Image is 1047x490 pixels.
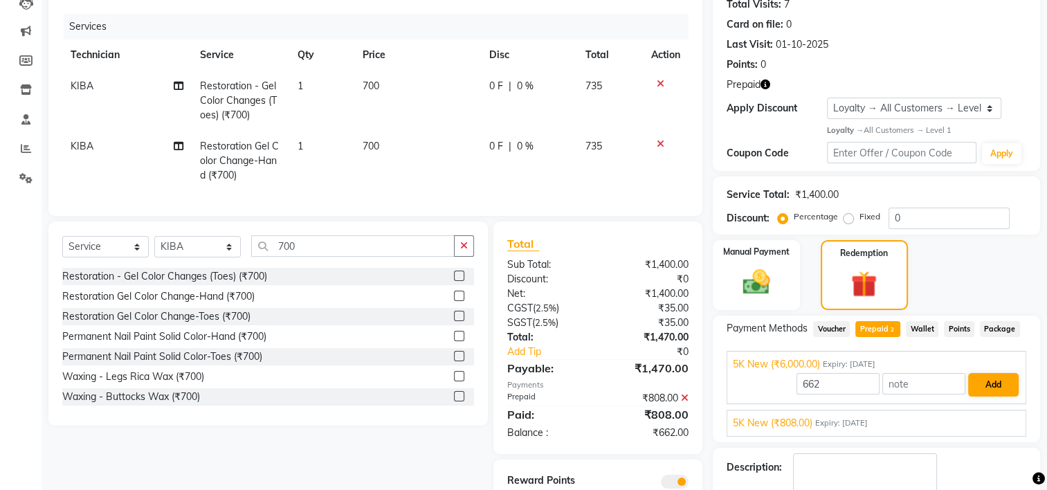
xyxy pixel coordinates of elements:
[982,143,1021,164] button: Apply
[507,302,533,314] span: CGST
[497,391,598,406] div: Prepaid
[598,330,699,345] div: ₹1,470.00
[497,473,598,489] div: Reward Points
[823,359,875,370] span: Expiry: [DATE]
[840,247,888,260] label: Redemption
[489,139,503,154] span: 0 F
[497,316,598,330] div: ( )
[517,79,534,93] span: 0 %
[481,39,578,71] th: Disc
[64,14,699,39] div: Services
[62,370,204,384] div: Waxing - Legs Rica Wax (₹700)
[62,309,251,324] div: Restoration Gel Color Change-Toes (₹700)
[536,302,556,314] span: 2.5%
[776,37,828,52] div: 01-10-2025
[882,373,965,394] input: note
[62,269,267,284] div: Restoration - Gel Color Changes (Toes) (₹700)
[827,125,1026,136] div: All Customers → Level 1
[598,406,699,423] div: ₹808.00
[855,321,900,337] span: Prepaid
[497,330,598,345] div: Total:
[733,357,820,372] span: 5K New (₹6,000.00)
[615,345,700,359] div: ₹0
[509,79,511,93] span: |
[497,301,598,316] div: ( )
[62,390,200,404] div: Waxing - Buttocks Wax (₹700)
[796,373,880,394] input: Amount
[497,426,598,440] div: Balance :
[727,211,770,226] div: Discount:
[598,360,699,376] div: ₹1,470.00
[489,79,503,93] span: 0 F
[727,57,758,72] div: Points:
[598,272,699,287] div: ₹0
[889,326,896,334] span: 2
[980,321,1020,337] span: Package
[497,272,598,287] div: Discount:
[585,80,602,92] span: 735
[598,287,699,301] div: ₹1,400.00
[734,266,779,298] img: _cash.svg
[251,235,455,257] input: Search or Scan
[517,139,534,154] span: 0 %
[509,139,511,154] span: |
[497,287,598,301] div: Net:
[859,210,880,223] label: Fixed
[827,142,976,163] input: Enter Offer / Coupon Code
[727,321,808,336] span: Payment Methods
[192,39,289,71] th: Service
[598,316,699,330] div: ₹35.00
[598,426,699,440] div: ₹662.00
[761,57,766,72] div: 0
[906,321,938,337] span: Wallet
[507,316,532,329] span: SGST
[598,301,699,316] div: ₹35.00
[507,237,539,251] span: Total
[794,210,838,223] label: Percentage
[497,257,598,272] div: Sub Total:
[727,188,790,202] div: Service Total:
[815,417,868,429] span: Expiry: [DATE]
[727,17,783,32] div: Card on file:
[585,140,602,152] span: 735
[827,125,864,135] strong: Loyalty →
[298,80,303,92] span: 1
[71,140,93,152] span: KIBA
[598,257,699,272] div: ₹1,400.00
[363,80,379,92] span: 700
[62,350,262,364] div: Permanent Nail Paint Solid Color-Toes (₹700)
[727,146,826,161] div: Coupon Code
[200,80,277,121] span: Restoration - Gel Color Changes (Toes) (₹700)
[723,246,790,258] label: Manual Payment
[795,188,839,202] div: ₹1,400.00
[497,345,614,359] a: Add Tip
[298,140,303,152] span: 1
[727,37,773,52] div: Last Visit:
[727,460,782,475] div: Description:
[843,268,885,300] img: _gift.svg
[733,416,812,430] span: 5K New (₹808.00)
[200,140,279,181] span: Restoration Gel Color Change-Hand (₹700)
[497,406,598,423] div: Paid:
[968,373,1019,397] button: Add
[62,329,266,344] div: Permanent Nail Paint Solid Color-Hand (₹700)
[577,39,643,71] th: Total
[944,321,974,337] span: Points
[813,321,850,337] span: Voucher
[598,391,699,406] div: ₹808.00
[363,140,379,152] span: 700
[71,80,93,92] span: KIBA
[643,39,689,71] th: Action
[535,317,556,328] span: 2.5%
[62,289,255,304] div: Restoration Gel Color Change-Hand (₹700)
[727,101,826,116] div: Apply Discount
[289,39,354,71] th: Qty
[786,17,792,32] div: 0
[62,39,192,71] th: Technician
[727,78,761,92] span: Prepaid
[507,379,689,391] div: Payments
[497,360,598,376] div: Payable:
[354,39,481,71] th: Price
